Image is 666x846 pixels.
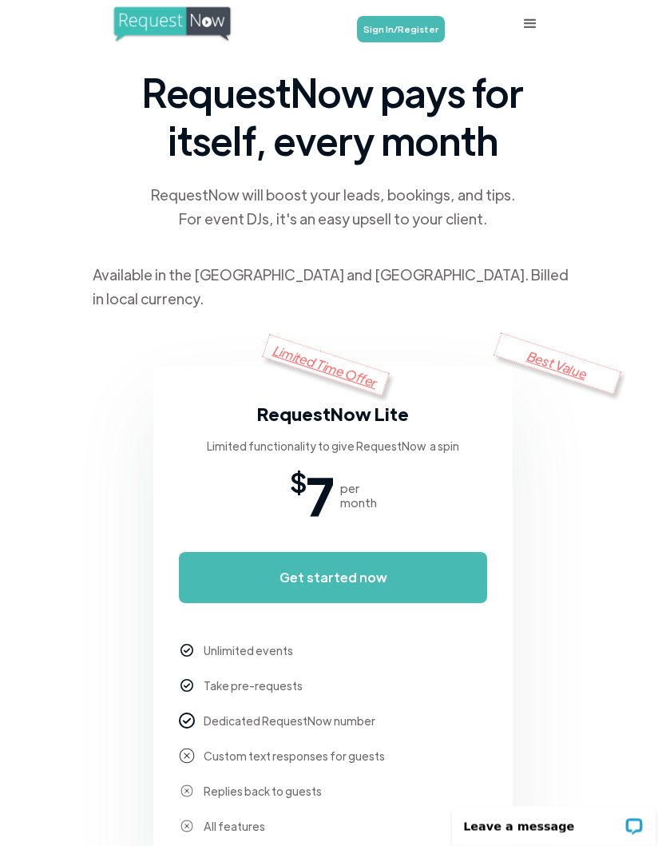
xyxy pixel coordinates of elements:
[179,552,487,603] a: Get started now
[204,746,385,765] div: Custom text responses for guests
[207,436,459,455] div: Limited functionality to give RequestNow a spin
[257,398,409,430] h3: RequestNow Lite
[307,471,334,519] span: 7
[204,676,303,695] div: Take pre-requests
[204,711,375,730] div: Dedicated RequestNow number
[204,781,322,800] div: Replies back to guests
[262,334,390,395] div: Limited Time Offer
[180,784,194,798] img: checkmark
[93,263,574,311] div: Available in the [GEOGRAPHIC_DATA] and [GEOGRAPHIC_DATA]. Billed in local currency.
[180,820,194,833] img: checkmark
[180,644,194,657] img: checkmark
[149,183,517,231] div: RequestNow will boost your leads, bookings, and tips. For event DJs, it's an easy upsell to your ...
[204,641,293,660] div: Unlimited events
[112,5,256,43] a: home
[179,748,195,764] img: checkmark
[179,713,194,728] img: checkmark
[290,471,307,491] span: $
[93,68,574,164] span: RequestNow pays for itself, every month
[180,679,194,693] img: checkmark
[340,481,377,510] div: per month
[204,816,265,836] div: All features
[357,16,445,42] a: Sign In/Register
[442,796,666,846] iframe: LiveChat chat widget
